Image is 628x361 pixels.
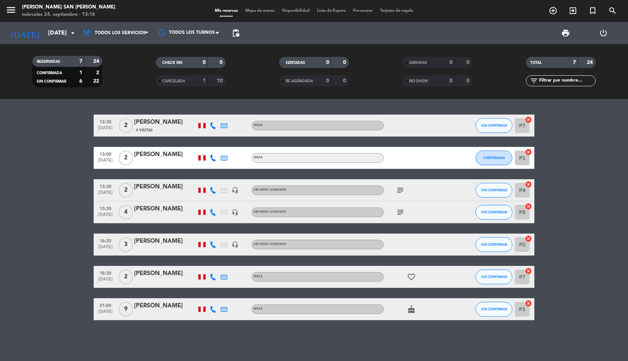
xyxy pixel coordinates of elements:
[278,9,313,13] span: Disponibilidad
[343,78,347,83] strong: 0
[231,29,240,37] span: pending_actions
[376,9,417,13] span: Tarjetas de regalo
[313,9,349,13] span: Lista de Espera
[466,78,471,83] strong: 0
[79,79,82,84] strong: 6
[22,4,115,11] div: [PERSON_NAME] San [PERSON_NAME]
[162,79,185,83] span: CANCELADA
[254,156,263,159] span: Mesa
[530,76,538,85] i: filter_list
[483,156,505,160] span: CONFIRMADA
[561,29,570,37] span: print
[134,237,196,246] div: [PERSON_NAME]
[134,150,196,159] div: [PERSON_NAME]
[549,6,557,15] i: add_circle_outline
[96,277,115,285] span: [DATE]
[481,242,507,246] span: SIN CONFIRMAR
[22,11,115,18] div: miércoles 24. septiembre - 13:16
[162,61,183,65] span: CHECK INS
[476,205,512,220] button: SIN CONFIRMAR
[569,6,577,15] i: exit_to_app
[326,78,329,83] strong: 0
[525,116,532,123] i: cancel
[407,305,416,314] i: cake
[538,77,595,85] input: Filtrar por nombre...
[134,269,196,278] div: [PERSON_NAME]
[254,124,263,127] span: Mesa
[68,29,77,37] i: arrow_drop_down
[286,61,305,65] span: SENTADAS
[407,272,416,281] i: favorite_border
[599,29,608,37] i: power_settings_new
[481,210,507,214] span: SIN CONFIRMAR
[119,183,133,198] span: 2
[396,208,405,217] i: subject
[530,61,542,65] span: TOTAL
[136,127,153,133] span: 4 Visitas
[79,70,82,75] strong: 1
[96,126,115,134] span: [DATE]
[119,270,133,284] span: 2
[232,241,238,248] i: headset_mic
[573,60,576,65] strong: 7
[242,9,278,13] span: Mapa de mesas
[96,301,115,309] span: 21:00
[119,205,133,220] span: 4
[96,245,115,253] span: [DATE]
[96,309,115,318] span: [DATE]
[203,60,206,65] strong: 0
[134,301,196,311] div: [PERSON_NAME]
[232,209,238,216] i: headset_mic
[481,123,507,127] span: SIN CONFIRMAR
[608,6,617,15] i: search
[93,59,101,64] strong: 24
[96,236,115,245] span: 16:30
[203,78,206,83] strong: 1
[326,60,329,65] strong: 0
[588,6,597,15] i: turned_in_not
[211,9,242,13] span: Mis reservas
[96,117,115,126] span: 12:30
[134,182,196,192] div: [PERSON_NAME]
[134,118,196,127] div: [PERSON_NAME]
[254,307,263,310] span: Mesa
[96,182,115,190] span: 13:30
[96,70,101,75] strong: 2
[96,190,115,199] span: [DATE]
[587,60,594,65] strong: 24
[585,22,622,44] div: LOG OUT
[481,275,507,279] span: SIN CONFIRMAR
[481,307,507,311] span: SIN CONFIRMAR
[96,149,115,158] span: 13:00
[254,275,263,278] span: Mesa
[37,80,66,83] span: SIN CONFIRMAR
[220,60,224,65] strong: 0
[525,203,532,210] i: cancel
[96,204,115,212] span: 13:30
[286,79,313,83] span: RE AGENDADA
[450,60,452,65] strong: 0
[254,210,286,213] span: Sin menú asignado
[450,78,452,83] strong: 0
[476,183,512,198] button: SIN CONFIRMAR
[349,9,376,13] span: Pre-acceso
[6,4,17,15] i: menu
[96,268,115,277] span: 18:30
[525,235,532,242] i: cancel
[466,60,471,65] strong: 0
[119,151,133,165] span: 2
[254,243,286,246] span: Sin menú asignado
[254,188,286,191] span: Sin menú asignado
[93,79,101,84] strong: 22
[79,59,82,64] strong: 7
[476,237,512,252] button: SIN CONFIRMAR
[96,212,115,221] span: [DATE]
[37,60,60,64] span: RESERVADAS
[6,4,17,18] button: menu
[232,187,238,194] i: headset_mic
[396,186,405,195] i: subject
[476,118,512,133] button: SIN CONFIRMAR
[525,300,532,307] i: cancel
[476,270,512,284] button: SIN CONFIRMAR
[409,79,428,83] span: NO SHOW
